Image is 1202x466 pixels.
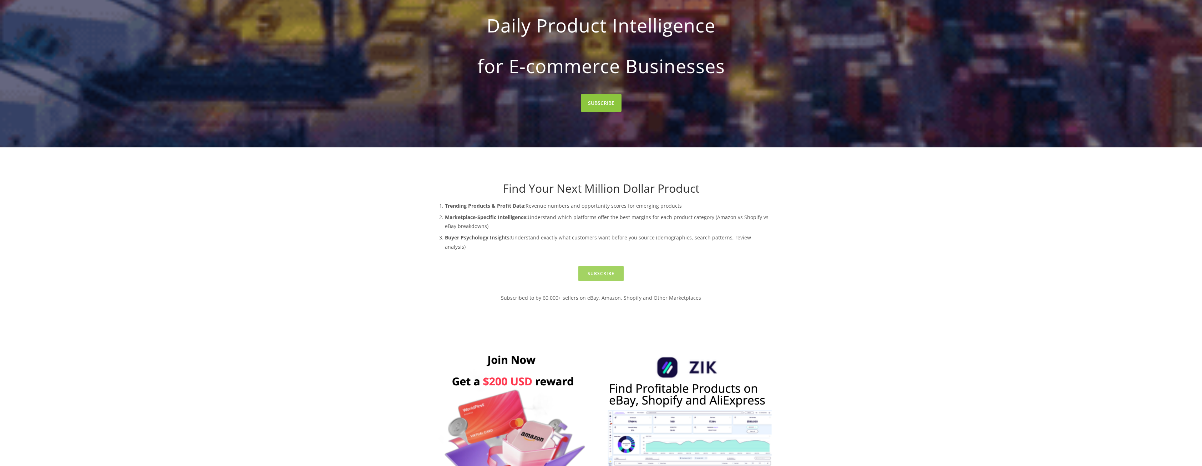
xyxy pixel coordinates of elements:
p: Understand exactly what customers want before you source (demographics, search patterns, review a... [445,233,772,251]
p: Understand which platforms offer the best margins for each product category (Amazon vs Shopify vs... [445,213,772,231]
strong: Trending Products & Profit Data: [445,202,526,209]
a: Subscribe [578,266,624,281]
h1: Find Your Next Million Dollar Product [431,182,772,195]
p: Revenue numbers and opportunity scores for emerging products [445,201,772,210]
strong: Buyer Psychology Insights: [445,234,511,241]
a: SUBSCRIBE [581,94,622,112]
p: Subscribed to by 60,000+ sellers on eBay, Amazon, Shopify and Other Marketplaces [431,293,772,302]
strong: for E-commerce Businesses [442,49,760,83]
strong: Daily Product Intelligence [442,9,760,42]
strong: Marketplace-Specific Intelligence: [445,214,528,221]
